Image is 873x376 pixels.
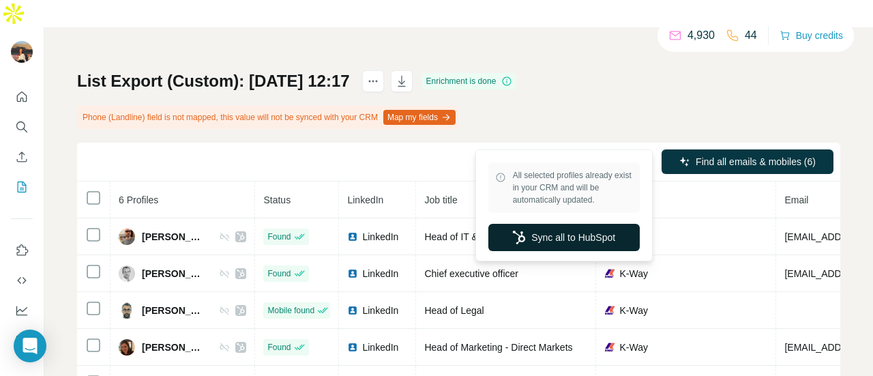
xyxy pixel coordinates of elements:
button: Quick start [11,85,33,109]
img: Avatar [119,265,135,282]
img: Avatar [119,339,135,356]
button: actions [362,70,384,92]
span: [PERSON_NAME] [142,341,205,354]
button: Buy credits [780,26,843,45]
img: LinkedIn logo [347,231,358,242]
span: LinkedIn [362,341,398,354]
img: LinkedIn logo [347,342,358,353]
span: Head of Marketing - Direct Markets [424,342,572,353]
span: LinkedIn [347,194,383,205]
span: LinkedIn [362,267,398,280]
span: LinkedIn [362,304,398,317]
span: LinkedIn [362,230,398,244]
button: Use Surfe API [11,268,33,293]
span: K-Way [619,341,647,354]
img: company-logo [604,342,615,353]
p: 44 [745,27,757,44]
img: Avatar [119,229,135,245]
button: Enrich CSV [11,145,33,169]
span: [PERSON_NAME] [142,267,205,280]
button: Sync all to HubSpot [488,224,640,251]
span: Email [784,194,808,205]
span: [PERSON_NAME] [142,304,205,317]
img: Avatar [11,41,33,63]
img: LinkedIn logo [347,305,358,316]
span: Status [263,194,291,205]
h1: List Export (Custom): [DATE] 12:17 [77,70,350,92]
div: Open Intercom Messenger [14,330,46,362]
img: company-logo [604,305,615,316]
span: Job title [424,194,457,205]
span: Found [267,267,291,280]
span: Head of IT & Transformation [424,231,544,242]
div: Enrichment is done [422,73,517,89]
img: company-logo [604,268,615,279]
span: Chief executive officer [424,268,518,279]
button: Map my fields [383,110,456,125]
img: LinkedIn logo [347,268,358,279]
span: K-Way [619,267,647,280]
button: Feedback [11,328,33,353]
button: Find all emails & mobiles (6) [662,149,833,174]
button: Use Surfe on LinkedIn [11,238,33,263]
p: 4,930 [687,27,715,44]
span: Found [267,341,291,353]
div: Phone (Landline) field is not mapped, this value will not be synced with your CRM [77,106,458,129]
span: Mobile found [267,304,314,317]
button: My lists [11,175,33,199]
img: Avatar [119,302,135,319]
button: Search [11,115,33,139]
span: All selected profiles already exist in your CRM and will be automatically updated. [513,169,633,206]
span: Head of Legal [424,305,484,316]
span: 6 Profiles [119,194,158,205]
span: Find all emails & mobiles (6) [696,155,816,169]
span: Found [267,231,291,243]
span: [PERSON_NAME] [142,230,205,244]
button: Dashboard [11,298,33,323]
span: K-Way [619,304,647,317]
